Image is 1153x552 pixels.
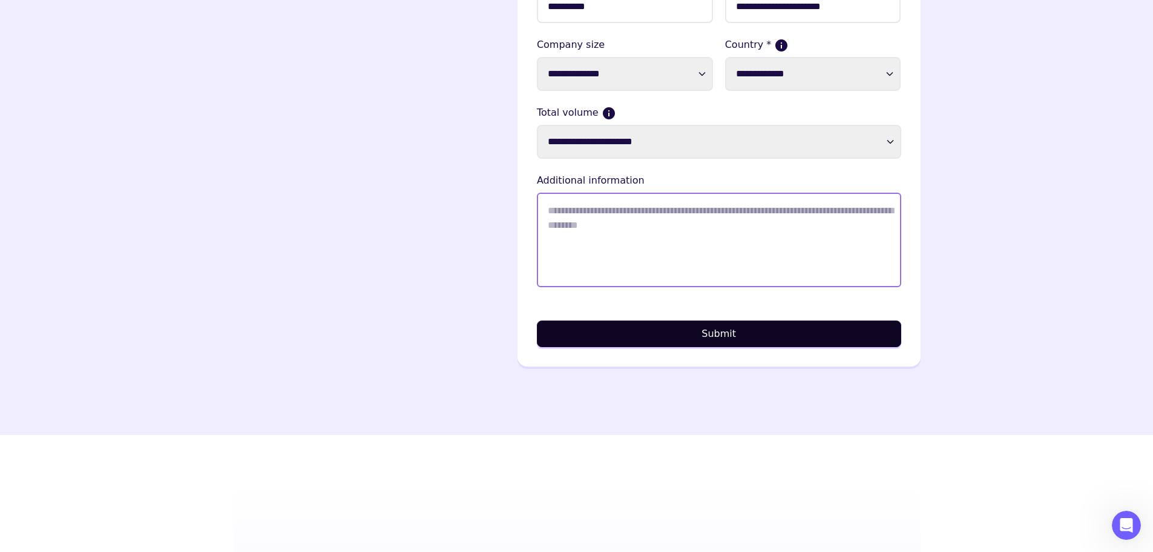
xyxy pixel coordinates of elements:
button: Current monthly volume your business makes in USD [603,108,614,119]
lable: Additional information [537,173,901,188]
label: Country * [725,38,901,52]
button: Submit [537,321,901,347]
button: If more than one country, please select where the majority of your sales come from. [776,40,787,51]
label: Company size [537,38,713,52]
iframe: Intercom live chat [1112,511,1141,540]
label: Total volume [537,105,901,120]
